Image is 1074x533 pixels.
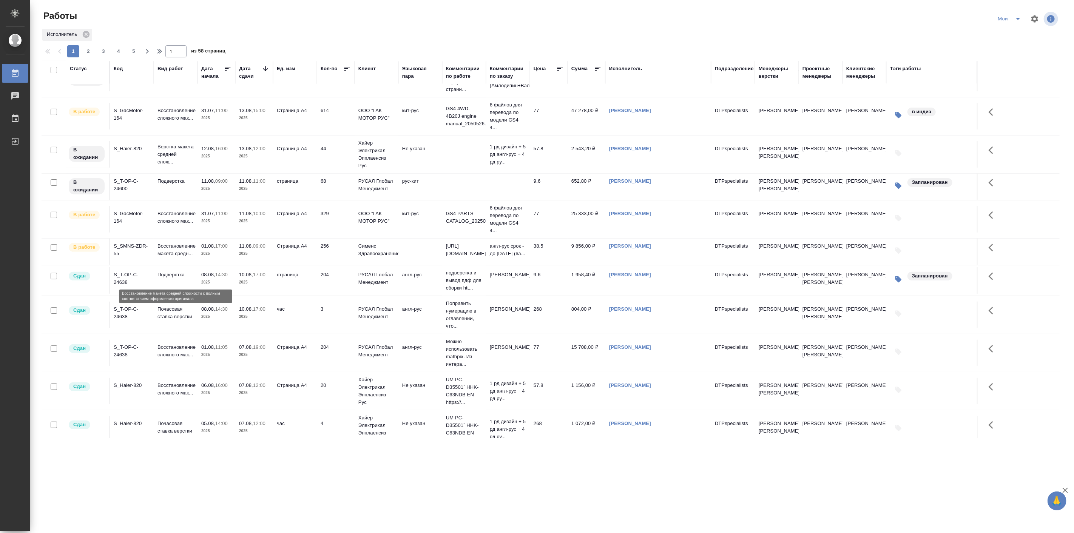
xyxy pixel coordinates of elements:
p: 2025 [239,427,269,435]
p: [PERSON_NAME] [759,242,795,250]
p: [PERSON_NAME], [PERSON_NAME] [759,177,795,193]
td: [PERSON_NAME] [843,239,886,265]
a: [PERSON_NAME] [609,243,651,249]
td: Не указан [398,416,442,442]
div: Дата начала [201,65,224,80]
div: Запланирован [907,271,953,281]
button: Изменить тэги [890,177,907,194]
p: 15:00 [253,108,265,113]
td: Страница А4 [273,141,317,168]
p: 2025 [239,114,269,122]
p: GS4 4WD-4B20J engine manual_2050526.p... [446,105,482,128]
td: 268 [530,302,568,328]
p: Хайер Электрикал Эпплаенсиз Рус [358,414,395,444]
td: англ-рус [398,340,442,366]
p: англ-рус срок - до [DATE] (ва... [490,242,526,257]
div: Клиентские менеджеры [846,65,883,80]
button: 🙏 [1048,491,1066,510]
td: Не указан [398,141,442,168]
p: 08.08, [201,306,215,312]
p: Сдан [73,272,86,280]
p: 11.08, [239,243,253,249]
p: [PERSON_NAME], [PERSON_NAME] [759,382,795,397]
p: 1 рд дизайн + 5 рд англ-рус + 4 рд ру... [490,143,526,166]
td: 38.5 [530,239,568,265]
td: DTPspecialists [711,103,755,129]
p: [PERSON_NAME] [759,305,795,313]
p: 2025 [201,114,231,122]
p: 07.08, [239,421,253,426]
td: 204 [317,267,355,294]
div: Статус [70,65,87,72]
td: 44 [317,141,355,168]
p: 2025 [201,313,231,320]
td: DTPspecialists [711,206,755,233]
td: 3 [317,302,355,328]
td: 20 [317,378,355,404]
td: [PERSON_NAME] [843,378,886,404]
div: Менеджер проверил работу исполнителя, передает ее на следующий этап [68,305,105,316]
td: DTPspecialists [711,239,755,265]
a: [PERSON_NAME] [609,272,651,277]
button: Добавить тэги [890,242,907,259]
td: [PERSON_NAME] [843,416,886,442]
td: 614 [317,103,355,129]
td: 2 543,20 ₽ [568,141,605,168]
td: час [273,416,317,442]
p: Восстановление сложного мак... [157,107,194,122]
div: Менеджер проверил работу исполнителя, передает ее на следующий этап [68,382,105,392]
td: 9 856,00 ₽ [568,239,605,265]
p: Сдан [73,307,86,314]
p: [PERSON_NAME], [PERSON_NAME] [759,145,795,160]
td: Страница А4 [273,206,317,233]
div: Исполнитель назначен, приступать к работе пока рано [68,145,105,163]
td: [PERSON_NAME] [843,340,886,366]
p: Почасовая ставка верстки [157,420,194,435]
td: [PERSON_NAME] [799,174,843,200]
td: DTPspecialists [711,267,755,294]
p: 14:30 [215,272,228,277]
button: 4 [113,45,125,57]
p: 2025 [201,250,231,257]
td: англ-рус [398,302,442,328]
td: [PERSON_NAME] [799,206,843,233]
div: S_SMNS-ZDR-55 [114,242,150,257]
span: из 58 страниц [191,46,225,57]
p: 17:00 [253,272,265,277]
td: кит-рус [398,103,442,129]
span: 3 [97,48,110,55]
p: подверстка и вывод пдф для сборки htt... [446,269,482,292]
p: 11:00 [215,108,228,113]
td: DTPspecialists [711,174,755,200]
p: 11:00 [253,178,265,184]
p: РУСАЛ Глобал Менеджмент [358,344,395,359]
td: DTPspecialists [711,141,755,168]
p: 2025 [201,427,231,435]
div: S_T-OP-C-24638 [114,271,150,286]
td: 57.8 [530,141,568,168]
div: Вид работ [157,65,183,72]
p: 16:00 [215,146,228,151]
button: Здесь прячутся важные кнопки [984,174,1002,192]
td: [PERSON_NAME] [843,174,886,200]
div: Комментарии по работе [446,65,482,80]
p: [PERSON_NAME] [759,344,795,351]
p: 2025 [239,351,269,359]
td: 1 072,00 ₽ [568,416,605,442]
p: 2025 [201,389,231,397]
p: Хайер Электрикал Эпплаенсиз Рус [358,139,395,169]
a: [PERSON_NAME] [609,108,651,113]
p: 31.07, [201,211,215,216]
button: Здесь прячутся важные кнопки [984,103,1002,121]
p: В работе [73,211,95,219]
p: 07.08, [239,344,253,350]
p: [PERSON_NAME] [490,305,526,313]
td: Страница А4 [273,378,317,404]
td: DTPspecialists [711,378,755,404]
td: 804,00 ₽ [568,302,605,328]
div: Дата сдачи [239,65,262,80]
td: англ-рус [398,267,442,294]
p: Восстановление сложного мак... [157,210,194,225]
p: 2025 [239,313,269,320]
button: Здесь прячутся важные кнопки [984,239,1002,257]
